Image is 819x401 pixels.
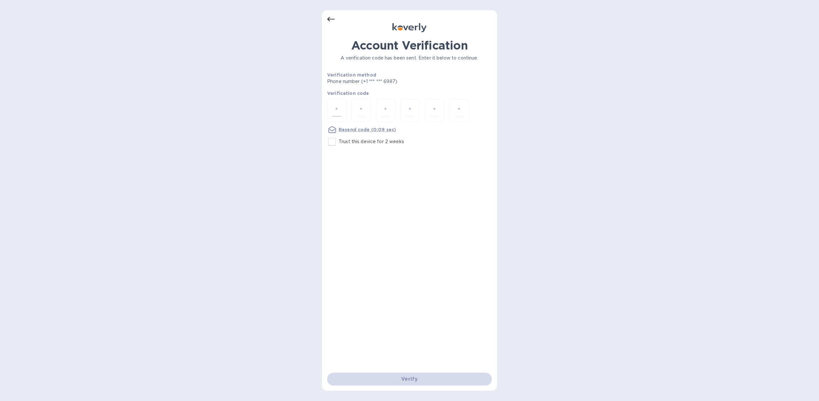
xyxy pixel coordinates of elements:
b: Verification method [327,72,376,77]
h1: Account Verification [327,39,492,52]
p: Phone number (+1 *** *** 6987) [327,78,447,85]
u: Resend code (0:09 sec) [339,127,396,132]
p: Verification code [327,90,492,96]
p: A verification code has been sent. Enter it below to continue. [327,55,492,61]
p: Trust this device for 2 weeks [339,138,404,145]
